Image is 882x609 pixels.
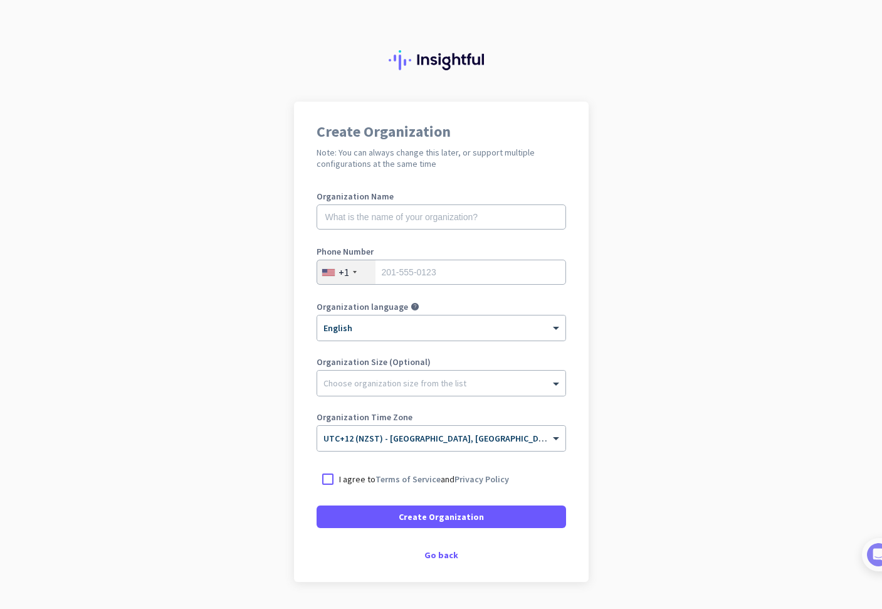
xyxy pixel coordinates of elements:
label: Organization language [317,302,408,311]
label: Organization Size (Optional) [317,357,566,366]
input: 201-555-0123 [317,260,566,285]
p: I agree to and [339,473,509,485]
div: Go back [317,551,566,559]
span: Create Organization [399,511,484,523]
label: Organization Name [317,192,566,201]
label: Organization Time Zone [317,413,566,421]
a: Terms of Service [375,474,441,485]
img: Insightful [389,50,494,70]
label: Phone Number [317,247,566,256]
h1: Create Organization [317,124,566,139]
div: +1 [339,266,349,278]
i: help [411,302,419,311]
a: Privacy Policy [454,474,509,485]
input: What is the name of your organization? [317,204,566,230]
button: Create Organization [317,506,566,528]
h2: Note: You can always change this later, or support multiple configurations at the same time [317,147,566,169]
